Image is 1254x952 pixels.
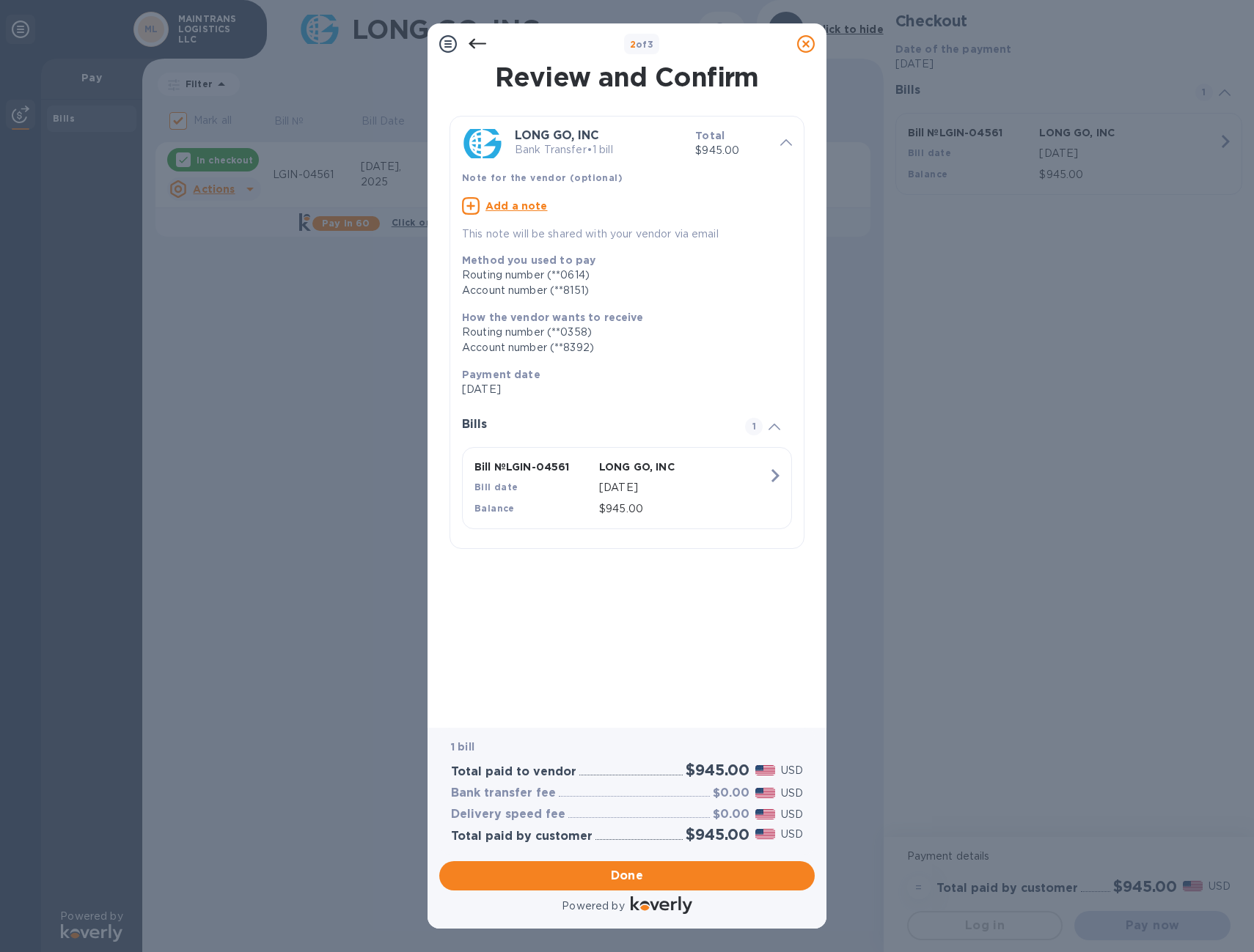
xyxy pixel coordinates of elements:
p: [DATE] [599,480,768,495]
div: Account number (**8392) [462,340,780,355]
div: LONG GO, INCBank Transfer•1 billTotal$945.00Note for the vendor (optional)Add a noteThis note wil... [462,128,792,242]
p: LONG GO, INC [599,460,718,474]
h3: Total paid by customer [451,830,593,844]
h3: Total paid to vendor [451,765,576,779]
span: 1 [745,418,763,435]
p: [DATE] [462,382,780,397]
h3: $0.00 [713,808,749,822]
b: Total [695,130,725,141]
b: of 3 [630,39,654,50]
p: This note will be shared with your vendor via email [462,226,792,242]
p: $945.00 [599,501,768,517]
b: Payment date [462,369,540,380]
b: Bill date [474,481,518,492]
p: $945.00 [695,143,769,158]
p: Powered by [562,899,624,914]
img: Logo [631,896,692,914]
div: Routing number (**0358) [462,325,780,340]
b: How the vendor wants to receive [462,311,644,323]
span: Done [611,867,644,885]
img: USD [755,809,775,819]
b: 1 bill [451,741,474,753]
div: Account number (**8151) [462,283,780,298]
p: USD [781,786,803,801]
b: LONG GO, INC [515,128,599,142]
p: Bank Transfer • 1 bill [515,142,683,158]
div: Routing number (**0614) [462,267,780,283]
button: Bill №LGIN-04561LONG GO, INCBill date[DATE]Balance$945.00 [462,447,792,529]
h2: $945.00 [686,761,749,779]
b: Method you used to pay [462,254,595,266]
img: USD [755,829,775,839]
p: USD [781,763,803,778]
u: Add a note [485,200,548,212]
button: Done [439,861,815,890]
span: 2 [630,39,636,50]
h1: Review and Confirm [447,62,807,92]
h3: Bills [462,418,727,432]
h3: Delivery speed fee [451,808,565,822]
p: USD [781,807,803,822]
p: USD [781,827,803,842]
p: Bill № LGIN-04561 [474,460,593,474]
b: Note for the vendor (optional) [462,172,623,183]
h3: $0.00 [713,786,749,800]
h3: Bank transfer fee [451,786,556,800]
b: Balance [474,503,515,514]
img: USD [755,788,775,798]
h2: $945.00 [686,825,749,844]
img: USD [755,765,775,775]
